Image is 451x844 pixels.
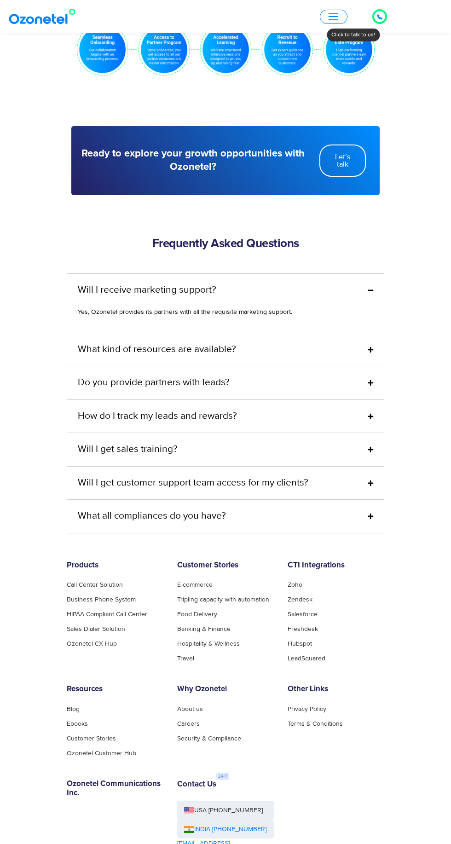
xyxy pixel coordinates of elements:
a: Customer Stories [67,735,116,742]
div: How do I track my leads and rewards? [67,400,384,433]
a: Blog [67,706,80,712]
a: Sales Dialer Solution [67,626,125,632]
a: Will I receive marketing support? [78,283,216,298]
a: Call Center Solution [67,582,123,588]
div: What kind of resources are available? [67,333,384,366]
a: Do you provide partners with leads? [78,376,230,390]
p: Yes, Ozonetel provides its partners with all the requisite marketing support. [78,307,364,317]
a: USA [PHONE_NUMBER] [177,801,274,820]
div: Will I receive marketing support? [67,307,384,333]
a: Salesforce [288,611,318,618]
a: E-commerce [177,582,213,588]
h3: Ready to explore your growth opportunities with Ozonetel? [76,147,310,173]
h6: CTI Integrations [288,561,384,570]
h6: Products [67,561,163,570]
a: Security & Compliance [177,735,241,742]
a: How do I track my leads and rewards? [78,409,237,424]
a: Zendesk [288,596,312,603]
h2: Frequently Asked Questions [67,237,384,251]
a: Will I get customer support team access for my clients? [78,476,308,491]
a: Zoho [288,582,302,588]
a: Freshdesk [288,626,318,632]
a: Ozonetel Customer Hub [67,750,136,757]
a: Privacy Policy [288,706,326,712]
a: About us [177,706,203,712]
h6: Other Links [288,685,384,694]
a: Careers [177,721,200,727]
img: ind-flag.png [184,826,194,833]
span: Let’s talk [333,153,352,168]
div: Will I get customer support team access for my clients? [67,467,384,500]
a: INDIA [PHONE_NUMBER] [184,824,266,834]
div: Do you provide partners with leads? [67,366,384,399]
h6: Customer Stories [177,561,274,570]
a: Tripling capacity with automation [177,596,269,603]
a: Will I get sales training? [78,442,178,457]
a: What all compliances do you have? [78,509,226,524]
a: Terms & Conditions [288,721,343,727]
h6: Why Ozonetel [177,685,274,694]
h6: Contact Us [177,780,216,789]
a: Hospitality & Wellness [177,641,240,647]
a: Ozonetel CX Hub [67,641,117,647]
img: us-flag.png [184,807,194,814]
h6: Resources [67,685,163,694]
a: LeadSquared [288,655,325,662]
a: HIPAA Compliant Call Center [67,611,147,618]
div: What all compliances do you have? [67,500,384,533]
div: Will I get sales training? [67,433,384,466]
a: Let’s talk [319,145,366,177]
h6: Ozonetel Communications Inc. [67,780,163,798]
a: Ebooks [67,721,88,727]
a: Food Delivery [177,611,217,618]
a: Hubspot [288,641,312,647]
div: Will I receive marketing support? [67,274,384,307]
a: Business Phone System [67,596,136,603]
a: Travel [177,655,194,662]
a: Banking & Finance [177,626,231,632]
a: What kind of resources are available? [78,342,236,357]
